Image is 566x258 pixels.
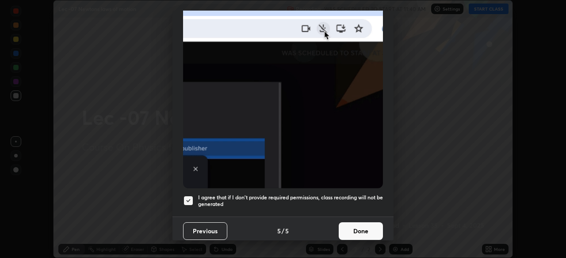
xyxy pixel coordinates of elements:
[198,194,383,208] h5: I agree that if I don't provide required permissions, class recording will not be generated
[282,226,284,236] h4: /
[285,226,289,236] h4: 5
[277,226,281,236] h4: 5
[183,222,227,240] button: Previous
[339,222,383,240] button: Done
